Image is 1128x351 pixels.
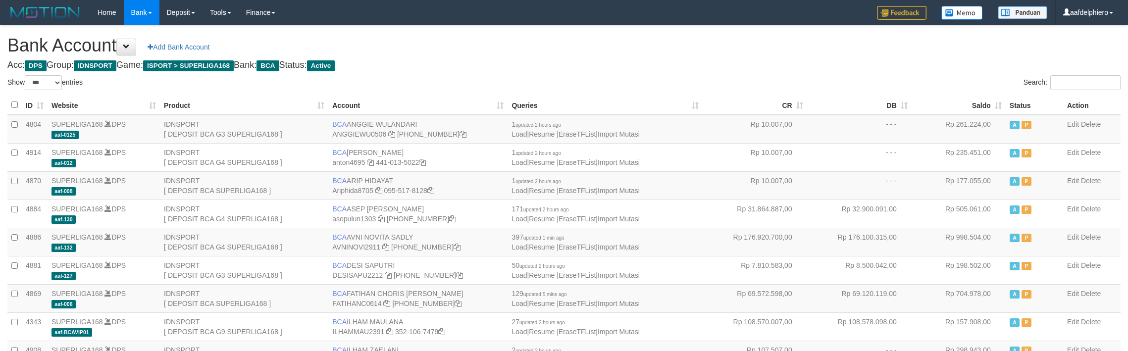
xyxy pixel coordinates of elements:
input: Search: [1050,75,1121,90]
a: SUPERLIGA168 [51,205,103,213]
a: FATIHANC0614 [332,300,381,307]
th: CR: activate to sort column ascending [703,96,807,115]
a: Add Bank Account [141,39,216,55]
a: Import Mutasi [598,187,640,195]
a: Load [512,328,527,336]
span: | | | [512,120,639,138]
span: Paused [1022,262,1031,270]
td: DPS [48,143,160,171]
span: updated 2 hours ago [515,122,561,128]
a: Import Mutasi [598,300,640,307]
span: Active [1010,205,1020,214]
span: Active [1010,234,1020,242]
a: EraseTFList [559,243,596,251]
span: Active [1010,318,1020,327]
a: EraseTFList [559,300,596,307]
a: asepulun1303 [332,215,376,223]
td: DPS [48,115,160,144]
td: Rp 7.810.583,00 [703,256,807,284]
td: Rp 31.864.887,00 [703,200,807,228]
span: | | | [512,177,639,195]
span: aaf-127 [51,272,76,280]
a: Copy 4410135022 to clipboard [419,158,426,166]
td: FATIHAN CHORIS [PERSON_NAME] [PHONE_NUMBER] [328,284,508,312]
td: Rp 157.908,00 [912,312,1006,341]
span: updated 2 hours ago [515,179,561,184]
th: DB: activate to sort column ascending [807,96,912,115]
a: Delete [1081,290,1101,298]
a: Edit [1067,177,1079,185]
a: Resume [529,215,555,223]
a: Copy FATIHANC0614 to clipboard [383,300,390,307]
a: Edit [1067,233,1079,241]
td: Rp 704.978,00 [912,284,1006,312]
td: DESI SAPUTRI [PHONE_NUMBER] [328,256,508,284]
a: Copy 0955178128 to clipboard [427,187,434,195]
td: DPS [48,284,160,312]
td: 4804 [22,115,48,144]
td: 4914 [22,143,48,171]
span: BCA [332,205,347,213]
span: BCA [332,120,347,128]
a: EraseTFList [559,187,596,195]
a: Import Mutasi [598,328,640,336]
td: ANGGIE WULANDARI [PHONE_NUMBER] [328,115,508,144]
span: | | | [512,261,639,279]
th: ID: activate to sort column ascending [22,96,48,115]
a: Delete [1081,149,1101,156]
span: Active [1010,290,1020,299]
a: SUPERLIGA168 [51,233,103,241]
a: Load [512,215,527,223]
a: Delete [1081,233,1101,241]
a: Resume [529,300,555,307]
img: Button%20Memo.svg [941,6,983,20]
td: Rp 176.100.315,00 [807,228,912,256]
a: Import Mutasi [598,130,640,138]
td: Rp 32.900.091,00 [807,200,912,228]
a: Resume [529,271,555,279]
span: 50 [512,261,564,269]
a: Load [512,271,527,279]
a: Copy ANGGIEWU0506 to clipboard [388,130,395,138]
a: Resume [529,130,555,138]
th: Status [1006,96,1063,115]
a: SUPERLIGA168 [51,318,103,326]
a: Import Mutasi [598,243,640,251]
a: Copy 4062281727 to clipboard [455,300,461,307]
span: IDNSPORT [74,60,116,71]
a: SUPERLIGA168 [51,261,103,269]
a: EraseTFList [559,215,596,223]
td: Rp 108.578.098,00 [807,312,912,341]
a: Copy Ariphida8705 to clipboard [375,187,382,195]
span: DPS [25,60,47,71]
a: SUPERLIGA168 [51,177,103,185]
a: anton4695 [332,158,365,166]
td: IDNSPORT [ DEPOSIT BCA G3 SUPERLIGA168 ] [160,115,328,144]
img: Feedback.jpg [877,6,926,20]
a: Resume [529,187,555,195]
select: Showentries [25,75,62,90]
th: Action [1063,96,1121,115]
span: BCA [332,149,347,156]
td: Rp 998.504,00 [912,228,1006,256]
a: Resume [529,158,555,166]
td: IDNSPORT [ DEPOSIT BCA SUPERLIGA168 ] [160,284,328,312]
a: Copy 4062280453 to clipboard [456,271,463,279]
a: Copy DESISAPU2212 to clipboard [385,271,392,279]
td: - - - [807,115,912,144]
span: updated 1 min ago [523,235,564,241]
span: updated 2 hours ago [519,320,565,325]
a: EraseTFList [559,328,596,336]
td: IDNSPORT [ DEPOSIT BCA G4 SUPERLIGA168 ] [160,200,328,228]
span: Active [307,60,335,71]
td: Rp 10.007,00 [703,171,807,200]
a: ANGGIEWU0506 [332,130,386,138]
a: Copy AVNINOVI2911 to clipboard [382,243,389,251]
span: BCA [332,261,347,269]
span: updated 5 mins ago [523,292,567,297]
a: Copy anton4695 to clipboard [367,158,374,166]
a: Edit [1067,261,1079,269]
th: Queries: activate to sort column ascending [508,96,702,115]
span: BCA [332,177,347,185]
td: 4881 [22,256,48,284]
